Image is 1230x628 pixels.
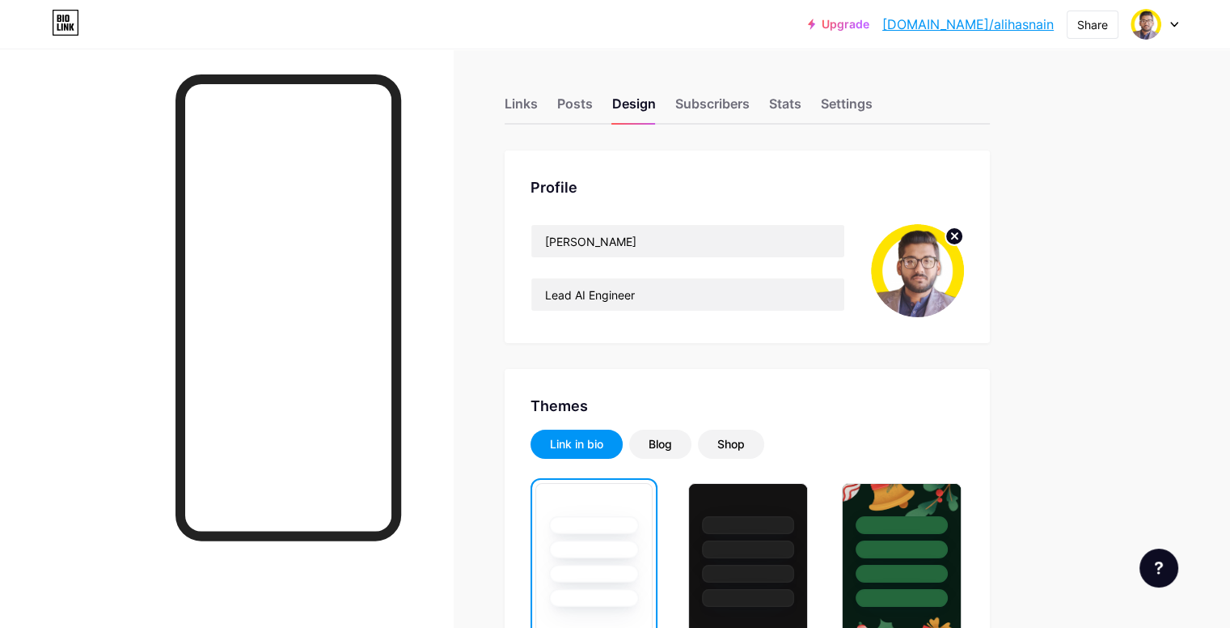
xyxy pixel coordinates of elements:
[675,94,750,123] div: Subscribers
[531,278,844,311] input: Bio
[530,395,964,417] div: Themes
[808,18,869,31] a: Upgrade
[769,94,801,123] div: Stats
[871,224,964,317] img: Ali Hasnain
[1131,9,1161,40] img: Ali Hasnain
[717,436,745,452] div: Shop
[649,436,672,452] div: Blog
[505,94,538,123] div: Links
[557,94,593,123] div: Posts
[1077,16,1108,33] div: Share
[550,436,603,452] div: Link in bio
[882,15,1054,34] a: [DOMAIN_NAME]/alihasnain
[530,176,964,198] div: Profile
[612,94,656,123] div: Design
[821,94,873,123] div: Settings
[531,225,844,257] input: Name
